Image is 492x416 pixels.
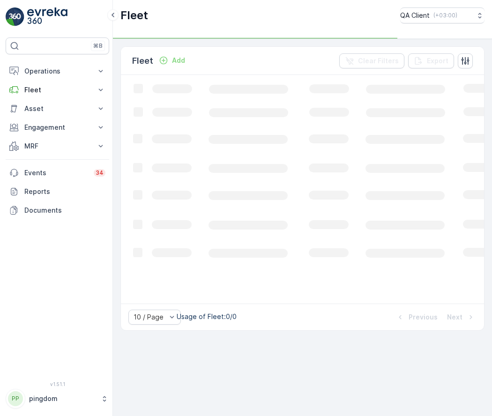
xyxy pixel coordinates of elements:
[409,312,438,322] p: Previous
[24,187,105,196] p: Reports
[24,206,105,215] p: Documents
[24,123,90,132] p: Engagement
[24,168,88,178] p: Events
[400,11,430,20] p: QA Client
[339,53,404,68] button: Clear Filters
[8,391,23,406] div: PP
[24,85,90,95] p: Fleet
[400,7,485,23] button: QA Client(+03:00)
[6,389,109,409] button: PPpingdom
[96,169,104,177] p: 34
[408,53,454,68] button: Export
[6,381,109,387] span: v 1.51.1
[177,312,237,321] p: Usage of Fleet : 0/0
[6,7,24,26] img: logo
[93,42,103,50] p: ⌘B
[433,12,457,19] p: ( +03:00 )
[24,141,90,151] p: MRF
[27,7,67,26] img: logo_light-DOdMpM7g.png
[132,54,153,67] p: Fleet
[24,67,90,76] p: Operations
[6,62,109,81] button: Operations
[120,8,148,23] p: Fleet
[447,312,462,322] p: Next
[446,312,477,323] button: Next
[6,163,109,182] a: Events34
[6,81,109,99] button: Fleet
[24,104,90,113] p: Asset
[6,201,109,220] a: Documents
[29,394,96,403] p: pingdom
[6,182,109,201] a: Reports
[427,56,448,66] p: Export
[6,118,109,137] button: Engagement
[172,56,185,65] p: Add
[358,56,399,66] p: Clear Filters
[395,312,439,323] button: Previous
[6,99,109,118] button: Asset
[155,55,189,66] button: Add
[6,137,109,156] button: MRF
